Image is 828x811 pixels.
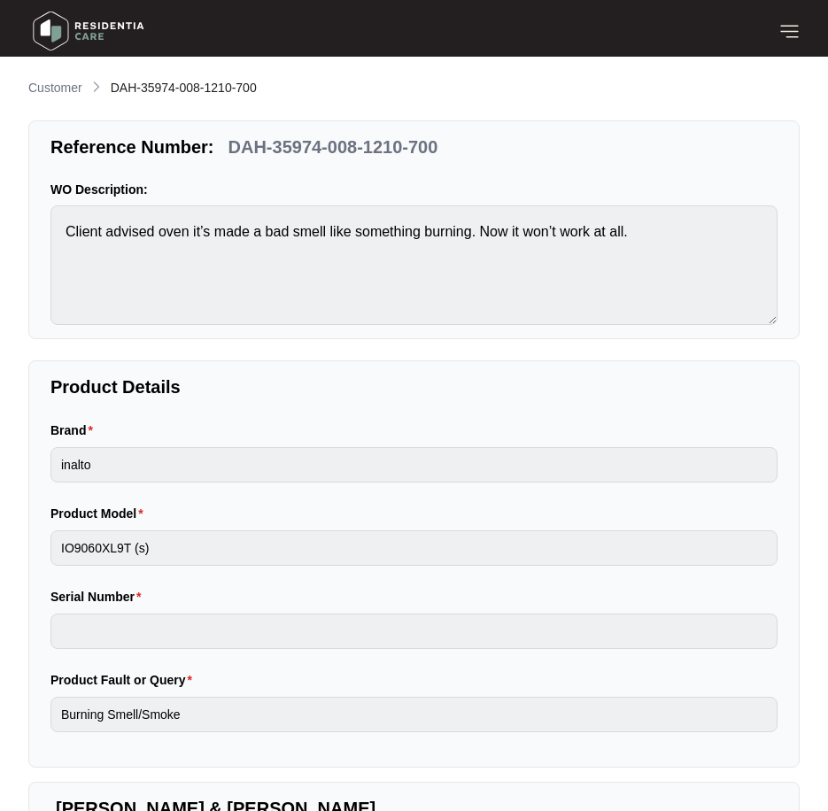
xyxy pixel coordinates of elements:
img: chevron-right [89,80,104,94]
p: WO Description: [50,181,778,198]
input: Product Fault or Query [50,697,778,732]
img: residentia care logo [27,4,151,58]
p: DAH-35974-008-1210-700 [228,135,438,159]
input: Product Model [50,530,778,566]
textarea: Client advised oven it’s made a bad smell like something burning. Now it won’t work at all. [50,205,778,325]
p: Customer [28,79,82,97]
label: Serial Number [50,588,148,606]
label: Product Fault or Query [50,671,199,689]
img: hamburger icon [778,20,801,42]
p: Product Details [50,375,778,399]
p: Reference Number: [50,135,214,159]
a: Customer [25,79,86,98]
label: Brand [50,421,100,439]
span: DAH-35974-008-1210-700 [111,81,257,95]
input: Serial Number [50,614,778,649]
input: Brand [50,447,778,483]
label: Product Model [50,505,151,522]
